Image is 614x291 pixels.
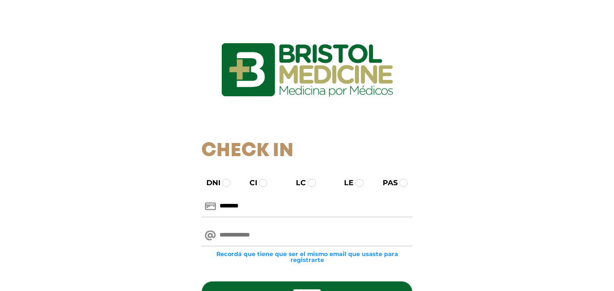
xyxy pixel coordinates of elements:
img: logo_ingresarbristol.jpg [185,11,430,129]
label: LC [288,178,306,188]
label: PAS [374,178,398,188]
h1: Check In [201,140,413,163]
small: Recordá que tiene que ser el mismo email que usaste para registrarte [201,251,413,263]
label: LE [336,178,354,188]
label: DNI [198,178,220,188]
label: CI [241,178,257,188]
